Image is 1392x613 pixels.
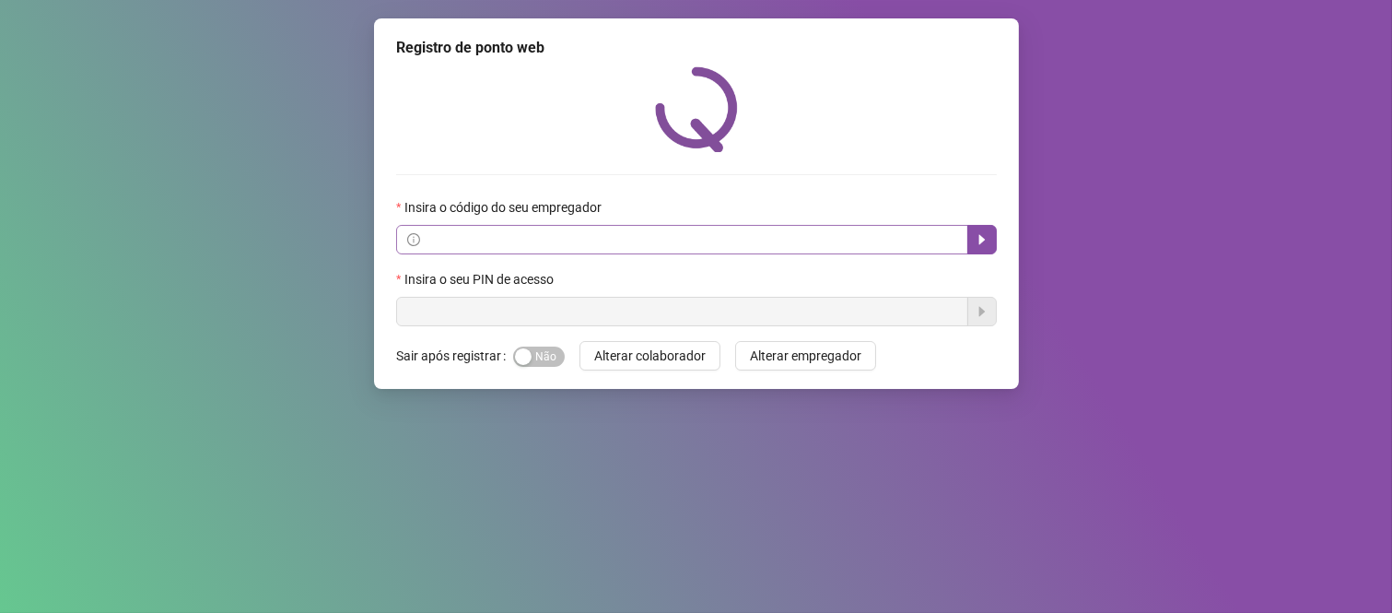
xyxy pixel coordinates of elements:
[579,341,720,371] button: Alterar colaborador
[396,37,997,59] div: Registro de ponto web
[655,66,738,152] img: QRPoint
[396,341,513,371] label: Sair após registrar
[594,346,706,366] span: Alterar colaborador
[396,197,614,218] label: Insira o código do seu empregador
[396,269,566,289] label: Insira o seu PIN de acesso
[750,346,861,366] span: Alterar empregador
[735,341,876,371] button: Alterar empregador
[407,233,420,246] span: info-circle
[975,232,989,247] span: caret-right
